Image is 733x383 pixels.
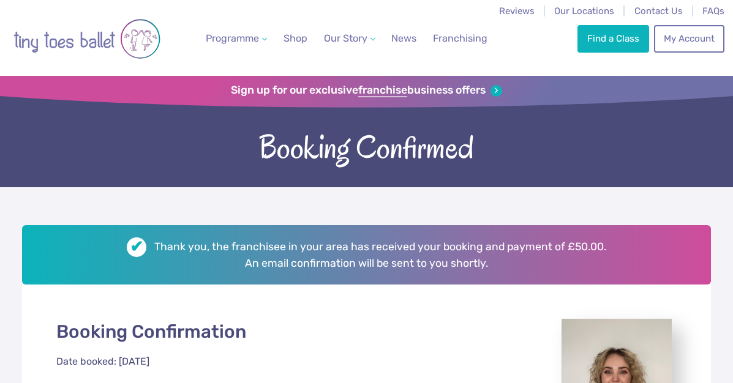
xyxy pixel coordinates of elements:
[279,26,312,51] a: Shop
[554,6,614,17] a: Our Locations
[428,26,492,51] a: Franchising
[702,6,724,17] a: FAQs
[391,32,416,44] span: News
[654,25,724,52] a: My Account
[284,32,307,44] span: Shop
[433,32,487,44] span: Franchising
[201,26,272,51] a: Programme
[634,6,683,17] a: Contact Us
[13,8,160,70] img: tiny toes ballet
[206,32,259,44] span: Programme
[22,225,711,284] h2: Thank you, the franchisee in your area has received your booking and payment of £50.00. An email ...
[358,84,407,97] strong: franchise
[386,26,421,51] a: News
[56,355,149,368] div: Date booked: [DATE]
[324,32,367,44] span: Our Story
[231,84,502,97] a: Sign up for our exclusivefranchisebusiness offers
[56,319,506,344] p: Booking Confirmation
[319,26,380,51] a: Our Story
[577,25,648,52] a: Find a Class
[499,6,535,17] a: Reviews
